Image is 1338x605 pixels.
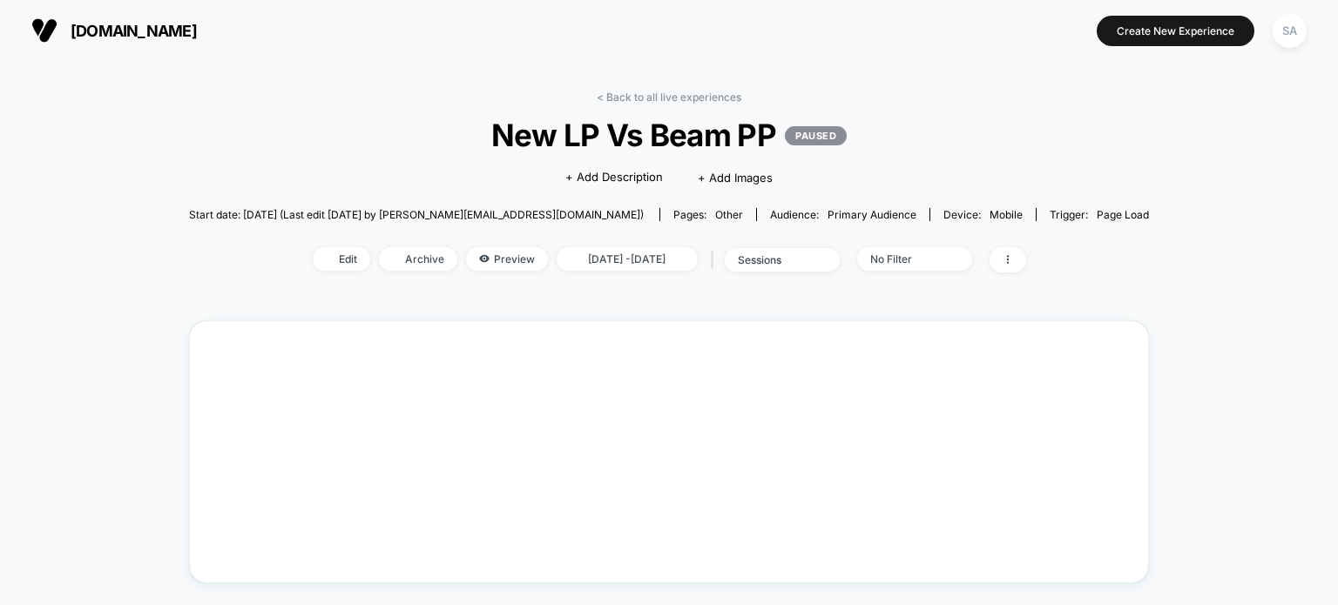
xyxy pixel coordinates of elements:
[31,17,57,44] img: Visually logo
[557,247,698,271] span: [DATE] - [DATE]
[673,208,743,221] div: Pages:
[698,171,773,185] span: + Add Images
[313,247,370,271] span: Edit
[466,247,548,271] span: Preview
[1097,208,1149,221] span: Page Load
[828,208,916,221] span: Primary Audience
[379,247,457,271] span: Archive
[1273,14,1307,48] div: SA
[706,247,725,272] span: |
[1097,16,1254,46] button: Create New Experience
[565,169,663,186] span: + Add Description
[26,17,202,44] button: [DOMAIN_NAME]
[770,208,916,221] div: Audience:
[237,117,1100,153] span: New LP Vs Beam PP
[1050,208,1149,221] div: Trigger:
[990,208,1023,221] span: mobile
[597,91,741,104] a: < Back to all live experiences
[189,208,644,221] span: Start date: [DATE] (Last edit [DATE] by [PERSON_NAME][EMAIL_ADDRESS][DOMAIN_NAME])
[738,253,808,266] div: sessions
[715,208,743,221] span: other
[929,208,1036,221] span: Device:
[870,252,940,266] div: No Filter
[1267,13,1312,49] button: SA
[785,126,847,145] p: PAUSED
[71,22,197,40] span: [DOMAIN_NAME]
